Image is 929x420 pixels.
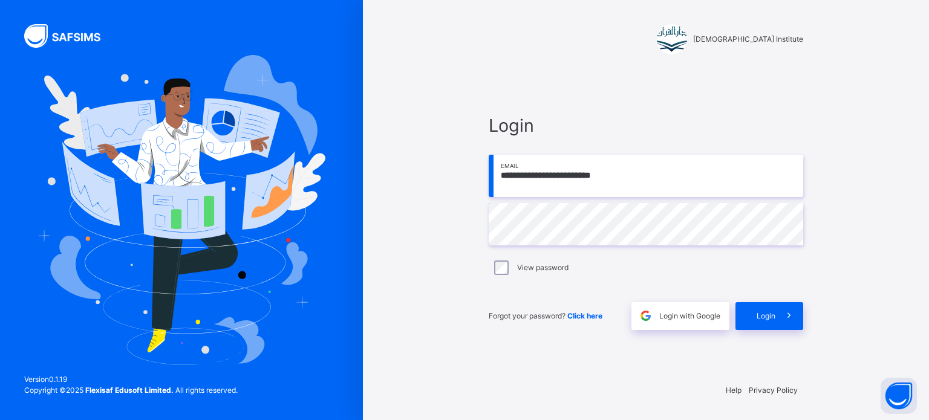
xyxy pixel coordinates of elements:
[24,374,238,385] span: Version 0.1.19
[489,112,803,138] span: Login
[517,262,569,273] label: View password
[567,311,602,320] a: Click here
[749,386,798,395] a: Privacy Policy
[85,386,174,395] strong: Flexisaf Edusoft Limited.
[37,55,325,364] img: Hero Image
[659,311,720,321] span: Login with Google
[489,311,602,320] span: Forgot your password?
[639,309,653,323] img: google.396cfc9801f0270233282035f929180a.svg
[24,24,115,48] img: SAFSIMS Logo
[726,386,742,395] a: Help
[24,386,238,395] span: Copyright © 2025 All rights reserved.
[693,34,803,45] span: [DEMOGRAPHIC_DATA] Institute
[881,378,917,414] button: Open asap
[757,311,775,321] span: Login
